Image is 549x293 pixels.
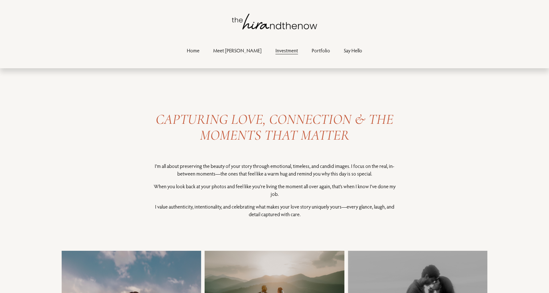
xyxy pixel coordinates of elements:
img: thehirandthenow [232,14,317,30]
p: I value authenticity, intentionality, and celebrating what makes your love story uniquely yours—e... [151,203,398,218]
a: Home [187,46,200,55]
a: Say Hello [344,46,362,55]
em: CAPTURING LOVE, CONNECTION & THE MOMENTS THAT MATTER [156,111,396,144]
p: I’m all about preserving the beauty of your story through emotional, timeless, and candid images.... [151,162,398,177]
a: Investment [275,46,298,55]
a: Meet [PERSON_NAME] [213,46,261,55]
a: Portfolio [312,46,330,55]
p: When you look back at your photos and feel like you’re living the moment all over again, that’s w... [151,183,398,198]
